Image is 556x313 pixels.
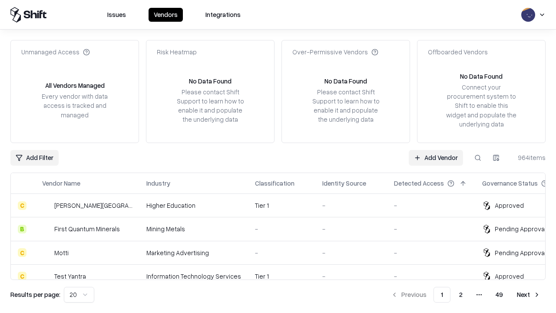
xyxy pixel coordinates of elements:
[200,8,246,22] button: Integrations
[445,83,517,129] div: Connect your procurement system to Shift to enable this widget and populate the underlying data
[292,47,378,57] div: Over-Permissive Vendors
[255,272,308,281] div: Tier 1
[146,272,241,281] div: Information Technology Services
[42,179,80,188] div: Vendor Name
[146,201,241,210] div: Higher Education
[146,179,170,188] div: Industry
[54,201,132,210] div: [PERSON_NAME][GEOGRAPHIC_DATA]
[45,81,105,90] div: All Vendors Managed
[452,287,470,303] button: 2
[322,248,380,257] div: -
[409,150,463,166] a: Add Vendor
[42,272,51,280] img: Test Yantra
[495,201,524,210] div: Approved
[495,272,524,281] div: Approved
[434,287,450,303] button: 1
[255,179,295,188] div: Classification
[42,201,51,210] img: Reichman University
[482,179,538,188] div: Governance Status
[386,287,546,303] nav: pagination
[146,224,241,233] div: Mining Metals
[394,272,468,281] div: -
[54,224,120,233] div: First Quantum Minerals
[18,225,26,233] div: B
[10,150,59,166] button: Add Filter
[18,248,26,257] div: C
[42,248,51,257] img: Motti
[42,225,51,233] img: First Quantum Minerals
[18,201,26,210] div: C
[255,248,308,257] div: -
[394,201,468,210] div: -
[394,224,468,233] div: -
[255,224,308,233] div: -
[322,224,380,233] div: -
[189,77,232,86] div: No Data Found
[39,92,111,119] div: Every vendor with data access is tracked and managed
[174,87,246,124] div: Please contact Shift Support to learn how to enable it and populate the underlying data
[394,179,444,188] div: Detected Access
[489,287,510,303] button: 49
[18,272,26,280] div: C
[157,47,197,57] div: Risk Heatmap
[54,272,86,281] div: Test Yantra
[310,87,382,124] div: Please contact Shift Support to learn how to enable it and populate the underlying data
[322,272,380,281] div: -
[255,201,308,210] div: Tier 1
[322,201,380,210] div: -
[495,224,546,233] div: Pending Approval
[21,47,90,57] div: Unmanaged Access
[102,8,131,22] button: Issues
[322,179,366,188] div: Identity Source
[495,248,546,257] div: Pending Approval
[324,77,367,86] div: No Data Found
[460,72,503,81] div: No Data Found
[428,47,488,57] div: Offboarded Vendors
[54,248,69,257] div: Motti
[394,248,468,257] div: -
[10,290,60,299] p: Results per page:
[511,153,546,162] div: 964 items
[149,8,183,22] button: Vendors
[512,287,546,303] button: Next
[146,248,241,257] div: Marketing Advertising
